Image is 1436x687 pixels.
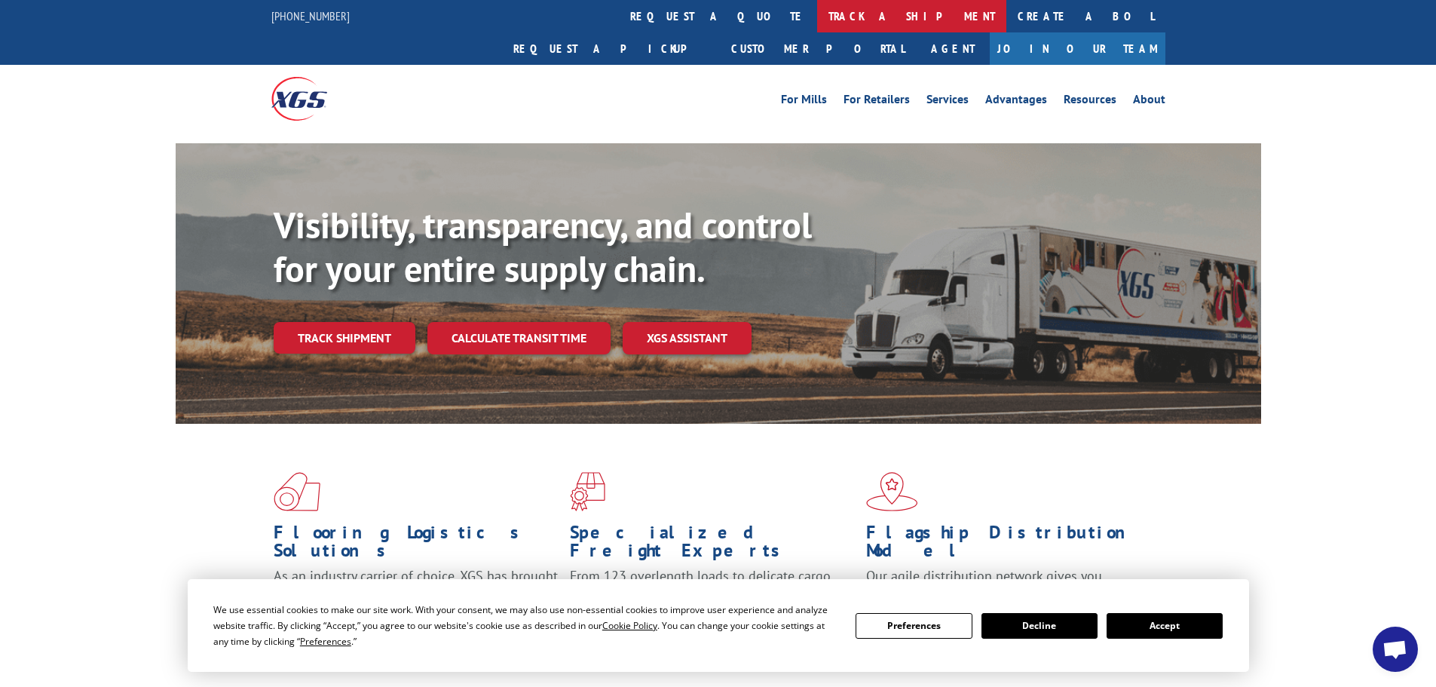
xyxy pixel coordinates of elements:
[781,94,827,110] a: For Mills
[271,8,350,23] a: [PHONE_NUMBER]
[720,32,916,65] a: Customer Portal
[981,613,1098,639] button: Decline
[623,322,752,354] a: XGS ASSISTANT
[866,523,1151,567] h1: Flagship Distribution Model
[502,32,720,65] a: Request a pickup
[274,567,558,621] span: As an industry carrier of choice, XGS has brought innovation and dedication to flooring logistics...
[274,472,320,511] img: xgs-icon-total-supply-chain-intelligence-red
[570,472,605,511] img: xgs-icon-focused-on-flooring-red
[274,322,415,354] a: Track shipment
[856,613,972,639] button: Preferences
[916,32,990,65] a: Agent
[926,94,969,110] a: Services
[1133,94,1165,110] a: About
[188,579,1249,672] div: Cookie Consent Prompt
[300,635,351,648] span: Preferences
[1064,94,1116,110] a: Resources
[1107,613,1223,639] button: Accept
[1373,627,1418,672] div: Open chat
[274,523,559,567] h1: Flooring Logistics Solutions
[985,94,1047,110] a: Advantages
[866,472,918,511] img: xgs-icon-flagship-distribution-model-red
[844,94,910,110] a: For Retailers
[213,602,837,649] div: We use essential cookies to make our site work. With your consent, we may also use non-essential ...
[427,322,611,354] a: Calculate transit time
[274,201,812,292] b: Visibility, transparency, and control for your entire supply chain.
[570,567,855,634] p: From 123 overlength loads to delicate cargo, our experienced staff knows the best way to move you...
[990,32,1165,65] a: Join Our Team
[602,619,657,632] span: Cookie Policy
[866,567,1144,603] span: Our agile distribution network gives you nationwide inventory management on demand.
[570,523,855,567] h1: Specialized Freight Experts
